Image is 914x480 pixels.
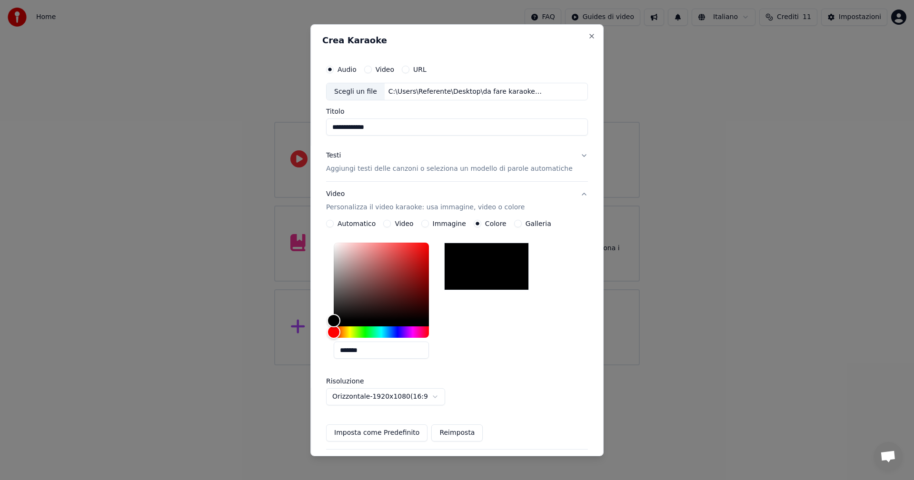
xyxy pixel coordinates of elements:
button: Avanzato [326,450,588,474]
label: URL [413,66,427,72]
label: Galleria [526,220,551,227]
p: Aggiungi testi delle canzoni o seleziona un modello di parole automatiche [326,164,573,174]
button: Imposta come Predefinito [326,424,427,441]
label: Video [376,66,394,72]
label: Automatico [338,220,376,227]
label: Titolo [326,108,588,115]
label: Video [395,220,413,227]
div: Testi [326,151,341,160]
label: Colore [485,220,507,227]
div: Scegli un file [327,83,385,100]
label: Immagine [433,220,466,227]
button: VideoPersonalizza il video karaoke: usa immagine, video o colore [326,182,588,220]
label: Audio [338,66,357,72]
button: Reimposta [431,424,483,441]
p: Personalizza il video karaoke: usa immagine, video o colore [326,203,525,212]
h2: Crea Karaoke [322,36,592,44]
div: Video [326,189,525,212]
div: C:\Users\Referente\Desktop\da fare karaoke\[PERSON_NAME] - Tu si a fine do' munno.mp3 [385,87,546,96]
div: VideoPersonalizza il video karaoke: usa immagine, video o colore [326,220,588,449]
div: Hue [334,326,429,338]
label: Risoluzione [326,378,421,384]
div: Color [334,243,429,321]
button: TestiAggiungi testi delle canzoni o seleziona un modello di parole automatiche [326,143,588,181]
